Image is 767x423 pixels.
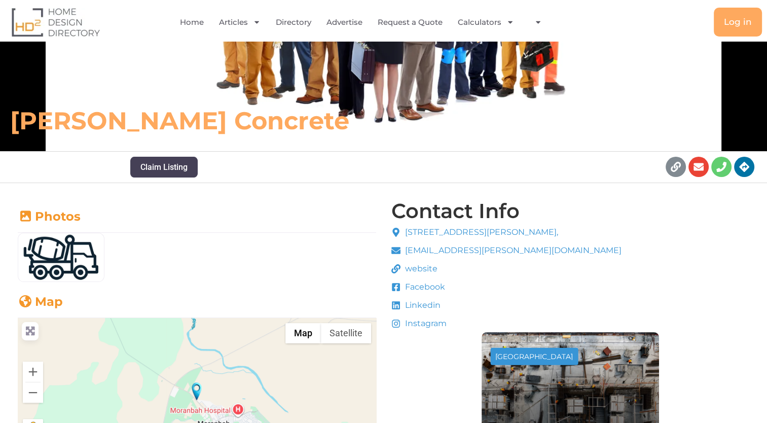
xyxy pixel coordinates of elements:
button: Zoom in [23,362,43,382]
span: [STREET_ADDRESS][PERSON_NAME], [403,226,558,238]
button: Show street map [285,323,321,343]
a: Photos [18,209,81,224]
span: website [403,263,437,275]
div: [GEOGRAPHIC_DATA] [495,352,573,360]
span: [EMAIL_ADDRESS][PERSON_NAME][DOMAIN_NAME] [403,244,622,257]
a: Log in [714,8,762,37]
img: Concrete_truck [18,233,104,281]
span: Linkedin [403,299,441,311]
button: Claim Listing [130,157,198,177]
a: Home [180,11,204,34]
button: Show satellite imagery [321,323,371,343]
a: Calculators [458,11,514,34]
span: Log in [724,18,752,26]
div: Neil Mansell Concrete [192,382,202,400]
a: Articles [219,11,261,34]
a: Directory [276,11,311,34]
a: Map [18,294,63,309]
button: Zoom out [23,382,43,403]
a: [EMAIL_ADDRESS][PERSON_NAME][DOMAIN_NAME] [391,244,622,257]
span: Facebook [403,281,445,293]
h4: Contact Info [391,201,520,221]
span: Instagram [403,318,447,330]
a: website [391,263,622,275]
a: Advertise [326,11,362,34]
a: Request a Quote [378,11,443,34]
h6: [PERSON_NAME] Concrete [10,105,532,136]
nav: Menu [157,11,573,34]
